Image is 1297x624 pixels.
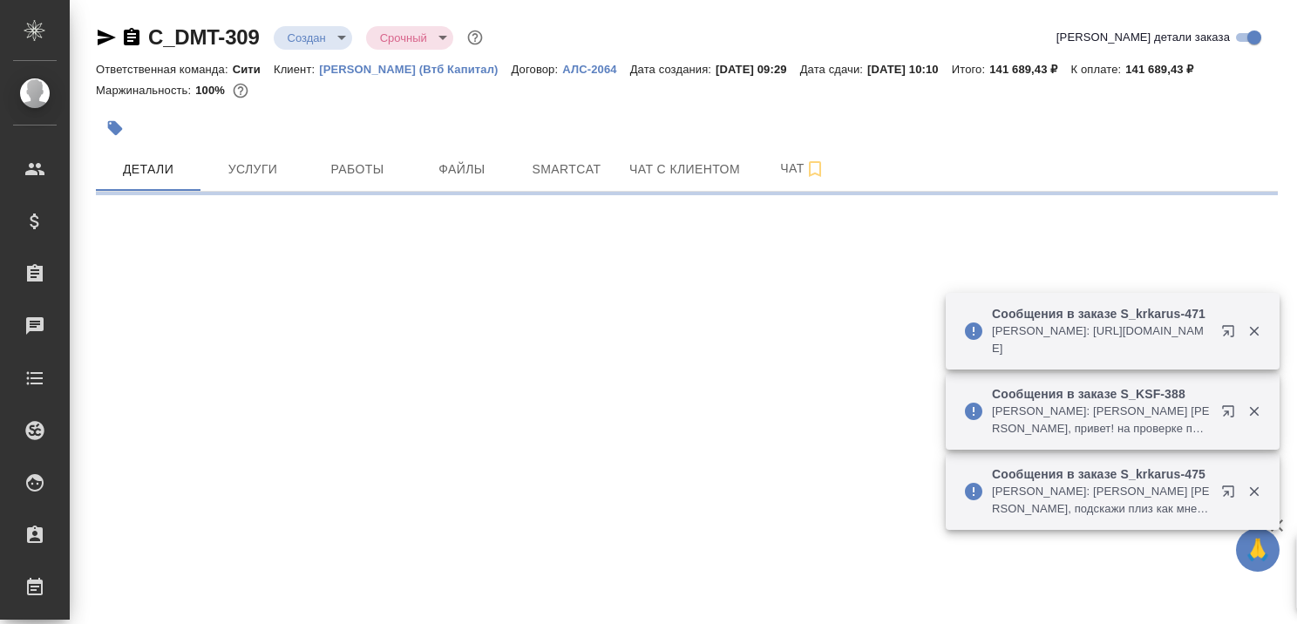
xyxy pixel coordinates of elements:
button: Открыть в новой вкладке [1211,474,1253,516]
span: Услуги [211,159,295,180]
p: Сообщения в заказе S_KSF-388 [992,385,1210,403]
span: Работы [316,159,399,180]
span: Чат [761,158,845,180]
p: Сообщения в заказе S_krkarus-471 [992,305,1210,322]
p: [DATE] 10:10 [867,63,952,76]
div: Создан [366,26,453,50]
button: Скопировать ссылку [121,27,142,48]
span: Детали [106,159,190,180]
p: К оплате: [1071,63,1126,76]
p: Итого: [952,63,989,76]
button: Открыть в новой вкладке [1211,394,1253,436]
button: Закрыть [1236,323,1272,339]
p: Клиент: [274,63,319,76]
p: Маржинальность: [96,84,195,97]
button: Скопировать ссылку для ЯМессенджера [96,27,117,48]
p: Ответственная команда: [96,63,233,76]
button: Доп статусы указывают на важность/срочность заказа [464,26,486,49]
a: C_DMT-309 [148,25,260,49]
p: Сити [233,63,274,76]
div: Создан [274,26,352,50]
p: [PERSON_NAME] (Втб Капитал) [319,63,511,76]
span: [PERSON_NAME] детали заказа [1056,29,1230,46]
button: 0.00 RUB; [229,79,252,102]
span: Чат с клиентом [629,159,740,180]
svg: Подписаться [805,159,825,180]
p: АЛС-2064 [562,63,629,76]
p: [PERSON_NAME]: [PERSON_NAME] [PERSON_NAME], подскажи плиз как мне отдать им на расчет? [992,483,1210,518]
p: [DATE] 09:29 [716,63,800,76]
p: 141 689,43 ₽ [989,63,1070,76]
p: 100% [195,84,229,97]
p: [PERSON_NAME]: [PERSON_NAME] [PERSON_NAME], привет! на проверке перевода сейчас передали, что фай... [992,403,1210,437]
button: Добавить тэг [96,109,134,147]
button: Срочный [375,31,432,45]
button: Открыть в новой вкладке [1211,314,1253,356]
a: [PERSON_NAME] (Втб Капитал) [319,61,511,76]
a: АЛС-2064 [562,61,629,76]
p: Дата сдачи: [800,63,867,76]
p: [PERSON_NAME]: [URL][DOMAIN_NAME] [992,322,1210,357]
span: Файлы [420,159,504,180]
p: Дата создания: [630,63,716,76]
p: 141 689,43 ₽ [1125,63,1206,76]
p: Сообщения в заказе S_krkarus-475 [992,465,1210,483]
button: Закрыть [1236,484,1272,499]
button: Закрыть [1236,404,1272,419]
button: Создан [282,31,331,45]
p: Договор: [512,63,563,76]
span: Smartcat [525,159,608,180]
